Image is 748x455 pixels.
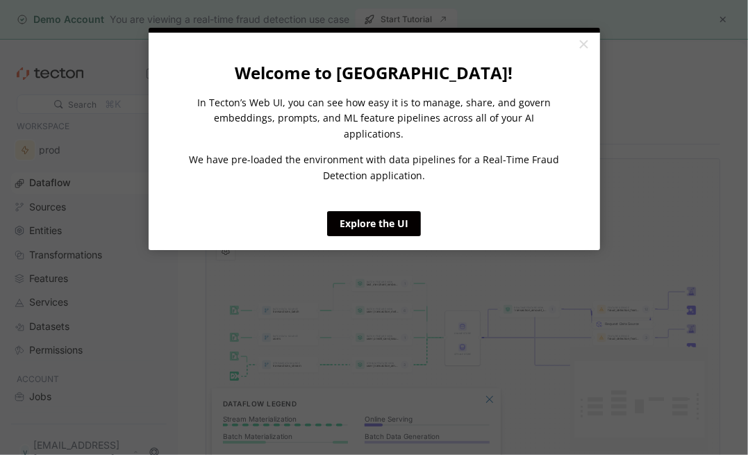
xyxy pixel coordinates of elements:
[235,61,513,84] strong: Welcome to [GEOGRAPHIC_DATA]!
[327,211,421,236] a: Explore the UI
[572,33,596,58] a: Close modal
[149,28,600,33] div: current step
[186,95,563,142] p: In Tecton’s Web UI, you can see how easy it is to manage, share, and govern embeddings, prompts, ...
[186,152,563,183] p: We have pre-loaded the environment with data pipelines for a Real-Time Fraud Detection application.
